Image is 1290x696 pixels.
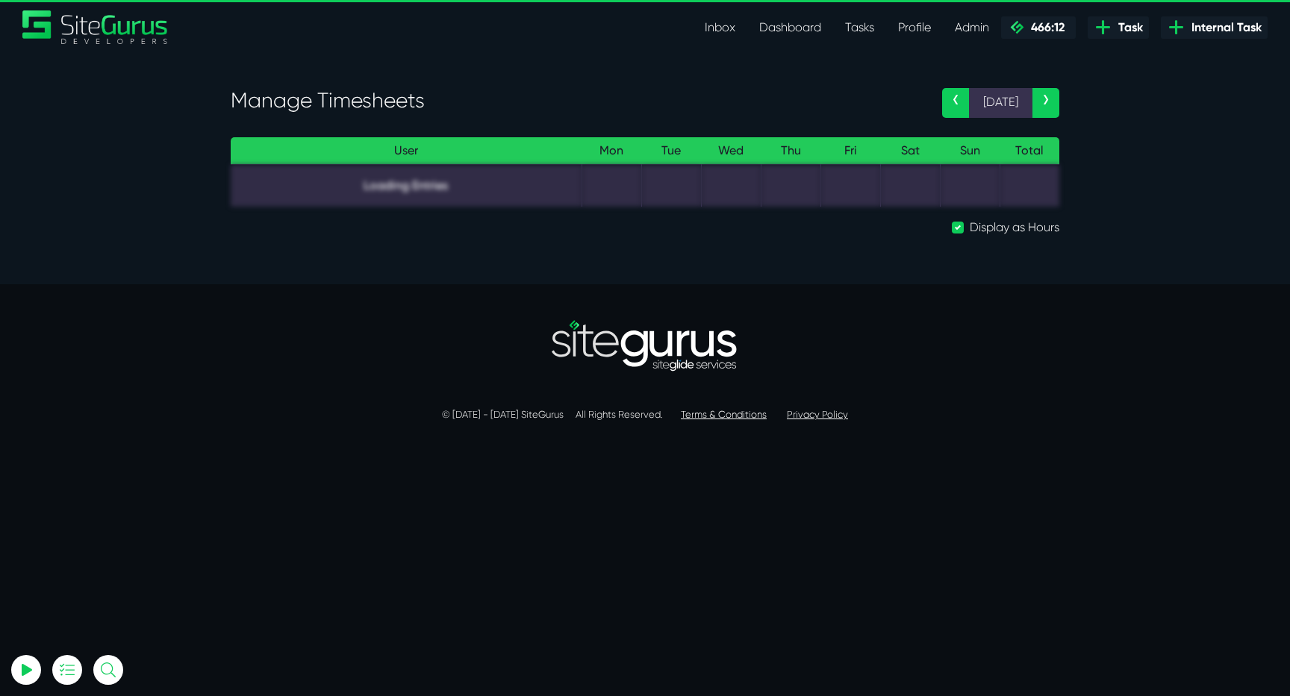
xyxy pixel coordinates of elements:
[1185,19,1262,37] span: Internal Task
[970,219,1059,236] label: Display as Hours
[231,164,582,207] td: Loading Entries
[1032,88,1059,118] a: ›
[641,137,701,165] th: Tue
[942,88,969,118] a: ‹
[1161,16,1268,39] a: Internal Task
[1000,137,1059,165] th: Total
[820,137,880,165] th: Fri
[582,137,641,165] th: Mon
[1088,16,1149,39] a: Task
[787,409,848,420] a: Privacy Policy
[940,137,1000,165] th: Sun
[22,10,169,44] a: SiteGurus
[681,409,767,420] a: Terms & Conditions
[880,137,940,165] th: Sat
[761,137,820,165] th: Thu
[1001,16,1076,39] a: 466:12
[1112,19,1143,37] span: Task
[943,13,1001,43] a: Admin
[886,13,943,43] a: Profile
[693,13,747,43] a: Inbox
[231,137,582,165] th: User
[1025,20,1065,34] span: 466:12
[701,137,761,165] th: Wed
[747,13,833,43] a: Dashboard
[22,10,169,44] img: Sitegurus Logo
[231,88,920,113] h3: Manage Timesheets
[969,88,1032,118] span: [DATE]
[833,13,886,43] a: Tasks
[231,407,1059,422] p: © [DATE] - [DATE] SiteGurus All Rights Reserved.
